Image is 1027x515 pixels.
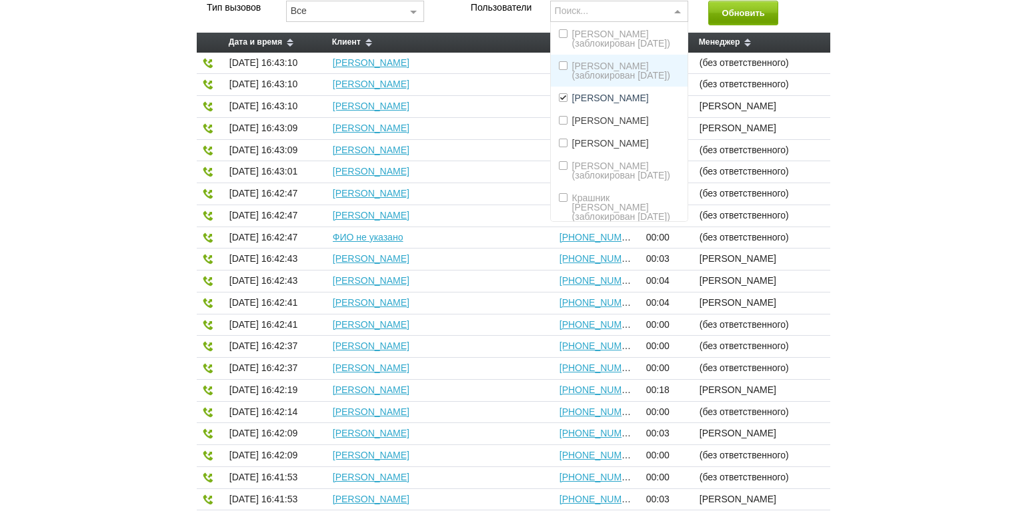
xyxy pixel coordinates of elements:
[332,37,361,47] span: Клиент
[229,123,297,133] span: [DATE] 16:43:09
[572,93,649,103] span: [PERSON_NAME]
[560,232,644,243] a: [PHONE_NUMBER]
[708,1,778,25] button: Обновить
[560,319,644,330] a: [PHONE_NUMBER]
[572,61,680,80] span: [PERSON_NAME] (заблокирован [DATE])
[333,340,409,351] a: [PERSON_NAME]
[700,233,792,243] span: (без ответственного)
[229,188,297,199] span: [DATE] 16:42:47
[333,210,409,221] a: [PERSON_NAME]
[333,450,409,460] a: [PERSON_NAME]
[560,494,644,504] a: [PHONE_NUMBER]
[646,472,688,483] span: 00:00
[646,341,688,352] span: 00:00
[700,385,792,396] span: [PERSON_NAME]
[646,233,688,243] span: 00:00
[560,384,644,395] a: [PHONE_NUMBER]
[333,275,409,286] a: [PERSON_NAME]
[333,253,409,264] a: [PERSON_NAME]
[333,123,409,133] a: [PERSON_NAME]
[333,166,409,177] a: [PERSON_NAME]
[333,362,409,373] a: [PERSON_NAME]
[207,1,266,15] label: Тип вызовов
[333,494,409,504] a: [PERSON_NAME]
[700,189,792,199] span: (без ответственного)
[700,145,792,156] span: (без ответственного)
[333,384,409,395] a: [PERSON_NAME]
[471,1,530,15] label: Пользователи
[560,362,644,373] a: [PHONE_NUMBER]
[699,37,740,47] span: Менеджер
[700,320,792,330] span: (без ответственного)
[572,116,649,125] span: [PERSON_NAME]
[333,188,409,199] a: [PERSON_NAME]
[700,341,792,352] span: (без ответственного)
[229,362,297,373] span: [DATE] 16:42:37
[229,406,297,417] span: [DATE] 16:42:14
[700,450,792,461] span: (без ответственного)
[560,472,644,482] a: [PHONE_NUMBER]
[560,253,644,264] a: [PHONE_NUMBER]
[291,3,404,19] div: Все
[700,407,792,418] span: (без ответственного)
[700,276,792,286] span: [PERSON_NAME]
[229,428,297,438] span: [DATE] 16:42:09
[560,428,644,438] a: [PHONE_NUMBER]
[560,297,644,308] a: [PHONE_NUMBER]
[333,232,403,243] a: ФИО не указано
[229,450,297,460] span: [DATE] 16:42:09
[700,428,792,439] span: [PERSON_NAME]
[229,232,297,243] span: [DATE] 16:42:47
[700,494,792,505] span: [PERSON_NAME]
[646,450,688,461] span: 00:00
[646,494,688,505] span: 00:03
[700,101,792,112] span: [PERSON_NAME]
[560,340,644,351] a: [PHONE_NUMBER]
[229,472,297,482] span: [DATE] 16:41:53
[229,494,297,504] span: [DATE] 16:41:53
[333,145,409,155] a: [PERSON_NAME]
[229,319,297,330] span: [DATE] 16:42:41
[333,297,409,308] a: [PERSON_NAME]
[700,472,792,483] span: (без ответственного)
[572,193,680,221] span: Крашник [PERSON_NAME] (заблокирован [DATE])
[333,101,409,111] a: [PERSON_NAME]
[229,101,297,111] span: [DATE] 16:43:10
[229,253,297,264] span: [DATE] 16:42:43
[572,161,680,180] span: [PERSON_NAME] (заблокирован [DATE])
[646,428,688,439] span: 00:03
[333,57,409,68] a: [PERSON_NAME]
[229,57,297,68] span: [DATE] 16:43:10
[333,319,409,330] a: [PERSON_NAME]
[229,145,297,155] span: [DATE] 16:43:09
[229,297,297,308] span: [DATE] 16:42:41
[229,384,297,395] span: [DATE] 16:42:19
[229,166,297,177] span: [DATE] 16:43:01
[646,363,688,374] span: 00:00
[646,298,688,308] span: 00:04
[333,406,409,417] a: [PERSON_NAME]
[646,407,688,418] span: 00:00
[646,320,688,330] span: 00:00
[552,3,668,19] input: Поиск...
[229,37,283,47] span: Дата и время
[700,254,792,264] span: [PERSON_NAME]
[229,79,297,89] span: [DATE] 16:43:10
[646,276,688,286] span: 00:04
[646,254,688,264] span: 00:03
[333,428,409,438] a: [PERSON_NAME]
[700,298,792,308] span: [PERSON_NAME]
[560,450,644,460] a: [PHONE_NUMBER]
[700,167,792,177] span: (без ответственного)
[700,211,792,221] span: (без ответственного)
[700,58,792,69] span: (без ответственного)
[572,139,649,148] span: [PERSON_NAME]
[700,363,792,374] span: (без ответственного)
[229,340,297,351] span: [DATE] 16:42:37
[572,29,680,48] span: [PERSON_NAME] (заблокирован [DATE])
[560,275,644,286] a: [PHONE_NUMBER]
[229,275,297,286] span: [DATE] 16:42:43
[560,406,644,417] a: [PHONE_NUMBER]
[333,472,409,482] a: [PERSON_NAME]
[700,79,792,90] span: (без ответственного)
